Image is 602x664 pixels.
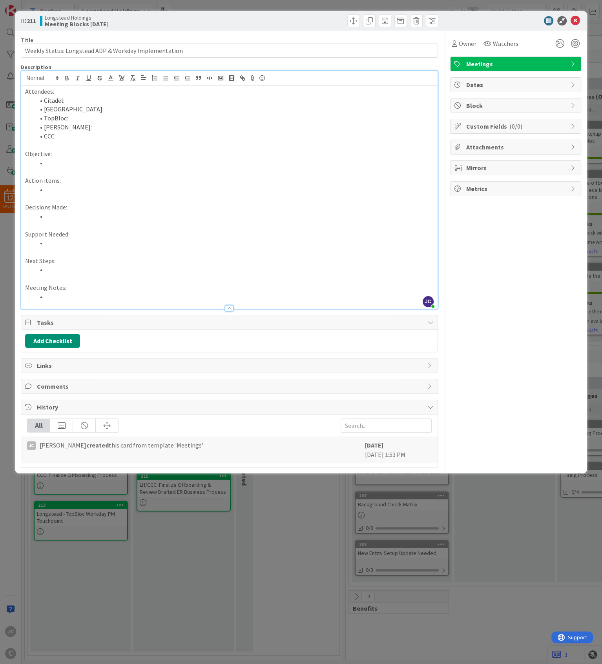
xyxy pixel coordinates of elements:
[45,15,109,21] span: Longstead Holdings
[365,441,383,449] b: [DATE]
[509,122,522,130] span: ( 0/0 )
[25,230,433,239] p: Support Needed:
[466,59,567,69] span: Meetings
[466,142,567,152] span: Attachments
[35,105,433,114] li: [GEOGRAPHIC_DATA]:
[27,419,50,432] div: All
[466,80,567,89] span: Dates
[365,440,432,459] div: [DATE] 1:53 PM
[21,64,51,71] span: Description
[466,163,567,173] span: Mirrors
[25,334,80,348] button: Add Checklist
[45,21,109,27] b: Meeting Blocks [DATE]
[341,418,432,433] input: Search...
[21,36,33,44] label: Title
[16,1,36,11] span: Support
[86,441,109,449] b: created
[35,132,433,141] li: CCC:
[466,101,567,110] span: Block
[466,184,567,193] span: Metrics
[25,283,433,292] p: Meeting Notes:
[27,17,36,25] b: 211
[35,114,433,123] li: TopBloc:
[423,296,434,307] span: JC
[25,176,433,185] p: Action items:
[21,44,438,58] input: type card name here...
[459,39,476,48] span: Owner
[35,123,433,132] li: [PERSON_NAME]:
[27,441,36,450] div: JC
[35,96,433,105] li: Citadel:
[37,318,423,327] span: Tasks
[493,39,518,48] span: Watchers
[40,440,203,450] span: [PERSON_NAME] this card from template 'Meetings'
[25,257,433,266] p: Next Steps:
[37,402,423,412] span: History
[466,122,567,131] span: Custom Fields
[25,203,433,212] p: Decisions Made:
[21,16,36,25] span: ID
[37,361,423,370] span: Links
[25,149,433,158] p: Objective:
[37,382,423,391] span: Comments
[25,87,433,96] p: Attendees:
